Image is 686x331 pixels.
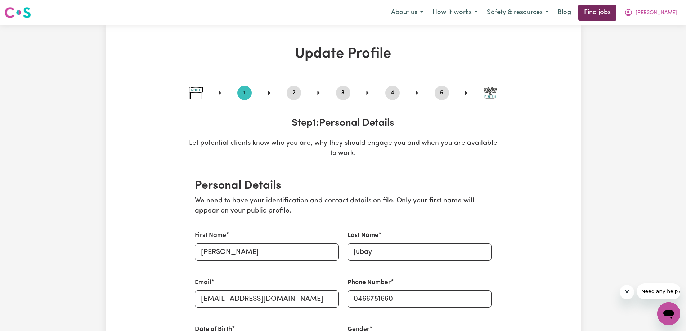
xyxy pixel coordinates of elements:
label: First Name [195,231,226,240]
iframe: Close message [620,285,634,299]
button: Go to step 5 [435,88,449,98]
a: Find jobs [578,5,616,21]
button: My Account [619,5,682,20]
h1: Update Profile [189,45,497,63]
button: Go to step 3 [336,88,350,98]
button: About us [386,5,428,20]
p: Let potential clients know who you are, why they should engage you and when you are available to ... [189,138,497,159]
h3: Step 1 : Personal Details [189,117,497,130]
a: Careseekers logo [4,4,31,21]
label: Email [195,278,211,287]
span: [PERSON_NAME] [636,9,677,17]
button: Go to step 4 [385,88,400,98]
button: Safety & resources [482,5,553,20]
iframe: Message from company [637,283,680,299]
img: Careseekers logo [4,6,31,19]
a: Blog [553,5,575,21]
span: Need any help? [4,5,44,11]
h2: Personal Details [195,179,492,193]
label: Last Name [348,231,378,240]
button: Go to step 1 [237,88,252,98]
p: We need to have your identification and contact details on file. Only your first name will appear... [195,196,492,217]
iframe: Button to launch messaging window [657,302,680,325]
button: How it works [428,5,482,20]
button: Go to step 2 [287,88,301,98]
label: Phone Number [348,278,391,287]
